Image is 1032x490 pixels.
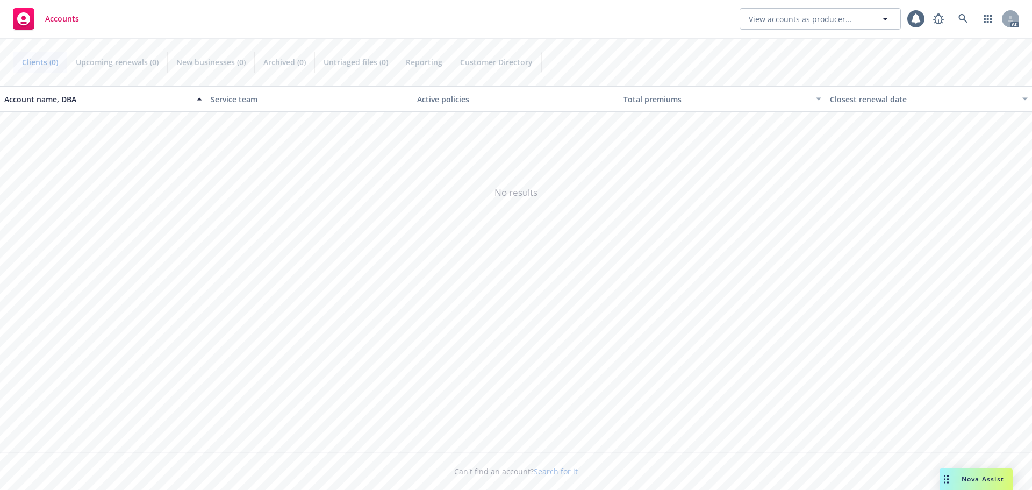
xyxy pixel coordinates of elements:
div: Total premiums [623,94,809,105]
span: New businesses (0) [176,56,246,68]
a: Search for it [534,466,578,477]
button: View accounts as producer... [740,8,901,30]
span: View accounts as producer... [749,13,852,25]
span: Customer Directory [460,56,533,68]
span: Untriaged files (0) [324,56,388,68]
button: Active policies [413,86,619,112]
span: Archived (0) [263,56,306,68]
span: Nova Assist [962,474,1004,484]
button: Service team [206,86,413,112]
div: Account name, DBA [4,94,190,105]
button: Nova Assist [940,468,1013,490]
div: Active policies [417,94,615,105]
span: Can't find an account? [454,466,578,477]
button: Closest renewal date [826,86,1032,112]
a: Report a Bug [928,8,949,30]
span: Clients (0) [22,56,58,68]
span: Accounts [45,15,79,23]
div: Service team [211,94,408,105]
span: Reporting [406,56,442,68]
button: Total premiums [619,86,826,112]
div: Closest renewal date [830,94,1016,105]
div: Drag to move [940,468,953,490]
span: Upcoming renewals (0) [76,56,159,68]
a: Search [952,8,974,30]
a: Accounts [9,4,83,34]
a: Switch app [977,8,999,30]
